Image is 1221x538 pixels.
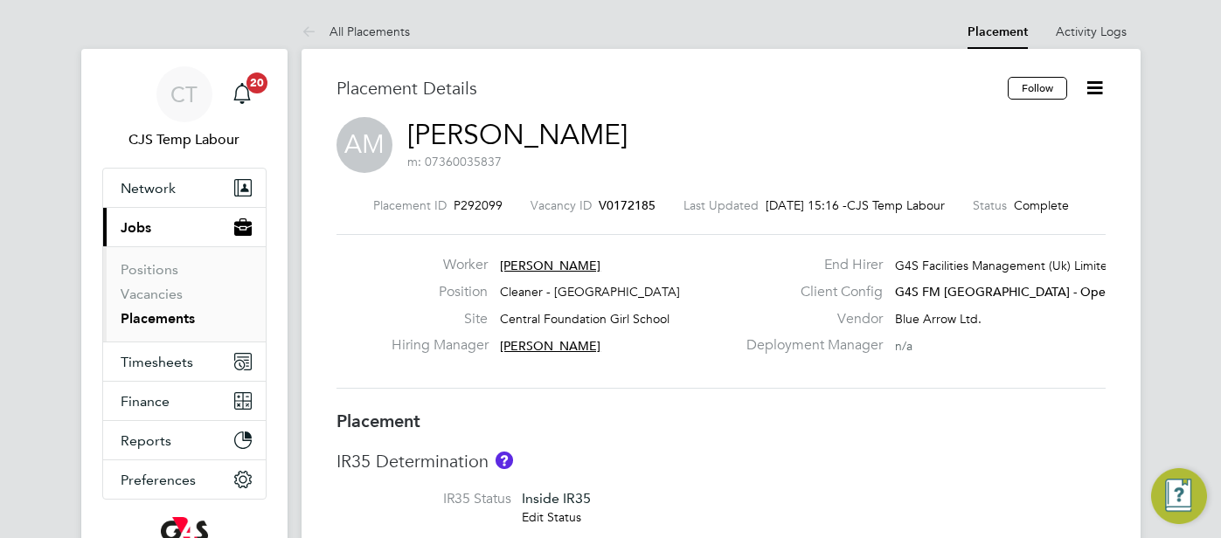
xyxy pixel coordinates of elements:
a: Placement [968,24,1028,39]
span: Inside IR35 [522,490,591,507]
label: IR35 Status [336,490,511,508]
span: G4S FM [GEOGRAPHIC_DATA] - Operational [895,284,1146,300]
button: Preferences [103,460,266,499]
span: CJS Temp Labour [847,197,945,213]
button: Network [103,169,266,207]
label: Placement ID [373,197,447,213]
label: Last Updated [683,197,759,213]
button: About IR35 [496,452,513,469]
label: Deployment Manager [736,336,883,355]
a: [PERSON_NAME] [407,118,628,152]
span: [PERSON_NAME] [500,338,600,354]
span: Finance [121,393,170,410]
label: Vendor [736,310,883,328]
span: Cleaner - [GEOGRAPHIC_DATA] [500,284,680,300]
h3: Placement Details [336,77,995,100]
span: Jobs [121,219,151,236]
span: Complete [1014,197,1069,213]
label: Hiring Manager [392,336,488,355]
button: Finance [103,382,266,420]
span: AM [336,117,392,173]
button: Follow [1008,77,1067,100]
span: CJS Temp Labour [102,129,267,150]
label: Worker [392,256,488,274]
a: All Placements [302,24,410,39]
button: Timesheets [103,342,266,381]
span: Central Foundation Girl School [500,311,669,327]
a: Activity Logs [1056,24,1127,39]
span: Timesheets [121,354,193,370]
span: Network [121,180,176,197]
a: Edit Status [522,509,581,525]
label: Vacancy ID [531,197,592,213]
span: CT [170,83,198,106]
button: Jobs [103,208,266,246]
span: n/a [895,338,912,354]
h3: IR35 Determination [336,450,1106,472]
span: 20 [246,72,267,93]
span: Preferences [121,472,196,488]
a: 20 [225,66,260,122]
label: Site [392,310,488,328]
div: Jobs [103,246,266,341]
a: Placements [121,310,195,327]
span: P292099 [454,197,503,213]
span: V0172185 [599,197,656,213]
button: Engage Resource Center [1151,468,1207,524]
span: m: 07360035837 [407,154,502,169]
a: CTCJS Temp Labour [102,66,267,150]
span: Reports [121,432,171,449]
span: Blue Arrow Ltd. [895,311,982,327]
label: End Hirer [736,256,883,274]
label: Position [392,283,488,301]
span: [PERSON_NAME] [500,258,600,273]
a: Positions [121,261,178,278]
span: [DATE] 15:16 - [766,197,847,213]
b: Placement [336,410,420,431]
button: Reports [103,421,266,459]
label: Status [973,197,1007,213]
span: G4S Facilities Management (Uk) Limited [895,258,1115,273]
a: Vacancies [121,286,183,302]
label: Client Config [736,283,883,301]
